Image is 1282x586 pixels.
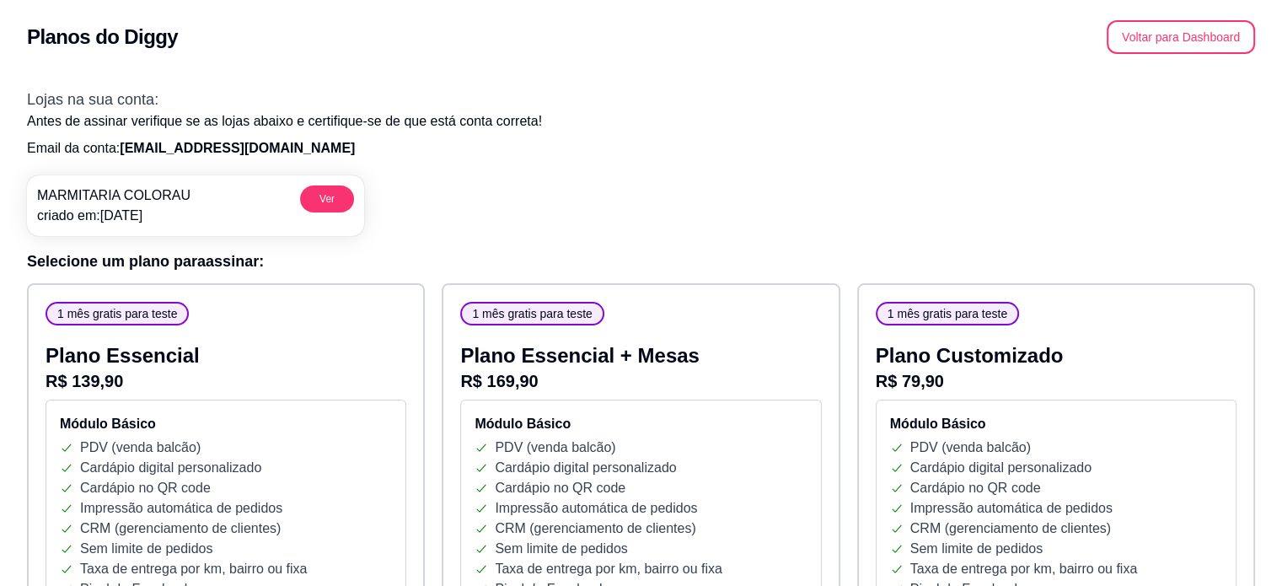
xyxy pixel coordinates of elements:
button: Ver [300,185,354,212]
p: Cardápio digital personalizado [80,458,261,478]
span: 1 mês gratis para teste [51,305,184,322]
p: Plano Essencial [46,342,406,369]
span: 1 mês gratis para teste [881,305,1014,322]
p: CRM (gerenciamento de clientes) [495,519,695,539]
p: Taxa de entrega por km, bairro ou fixa [80,559,307,579]
a: MARMITARIA COLORAUcriado em:[DATE]Ver [27,175,364,236]
span: 1 mês gratis para teste [465,305,598,322]
h2: Planos do Diggy [27,24,178,51]
span: [EMAIL_ADDRESS][DOMAIN_NAME] [120,141,355,155]
p: Impressão automática de pedidos [495,498,697,519]
p: Plano Essencial + Mesas [460,342,821,369]
p: R$ 169,90 [460,369,821,393]
p: MARMITARIA COLORAU [37,185,190,206]
p: PDV (venda balcão) [495,438,615,458]
p: Cardápio no QR code [910,478,1041,498]
p: Antes de assinar verifique se as lojas abaixo e certifique-se de que está conta correta! [27,111,1255,132]
h4: Módulo Básico [475,414,807,434]
p: Taxa de entrega por km, bairro ou fixa [495,559,721,579]
h3: Lojas na sua conta: [27,88,1255,111]
p: Plano Customizado [876,342,1236,369]
p: Cardápio digital personalizado [495,458,676,478]
p: R$ 79,90 [876,369,1236,393]
p: Email da conta: [27,138,1255,159]
p: Sem limite de pedidos [495,539,627,559]
p: Impressão automática de pedidos [910,498,1113,519]
p: Impressão automática de pedidos [80,498,282,519]
p: PDV (venda balcão) [910,438,1031,458]
p: Cardápio no QR code [80,478,211,498]
a: Voltar para Dashboard [1107,30,1255,44]
p: criado em: [DATE] [37,206,190,226]
p: Taxa de entrega por km, bairro ou fixa [910,559,1137,579]
p: CRM (gerenciamento de clientes) [80,519,281,539]
h3: Selecione um plano para assinar : [27,250,1255,273]
p: Sem limite de pedidos [80,539,212,559]
p: Sem limite de pedidos [910,539,1043,559]
p: Cardápio digital personalizado [910,458,1092,478]
h4: Módulo Básico [890,414,1222,434]
p: R$ 139,90 [46,369,406,393]
button: Voltar para Dashboard [1107,20,1255,54]
p: PDV (venda balcão) [80,438,201,458]
h4: Módulo Básico [60,414,392,434]
p: Cardápio no QR code [495,478,625,498]
p: CRM (gerenciamento de clientes) [910,519,1111,539]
